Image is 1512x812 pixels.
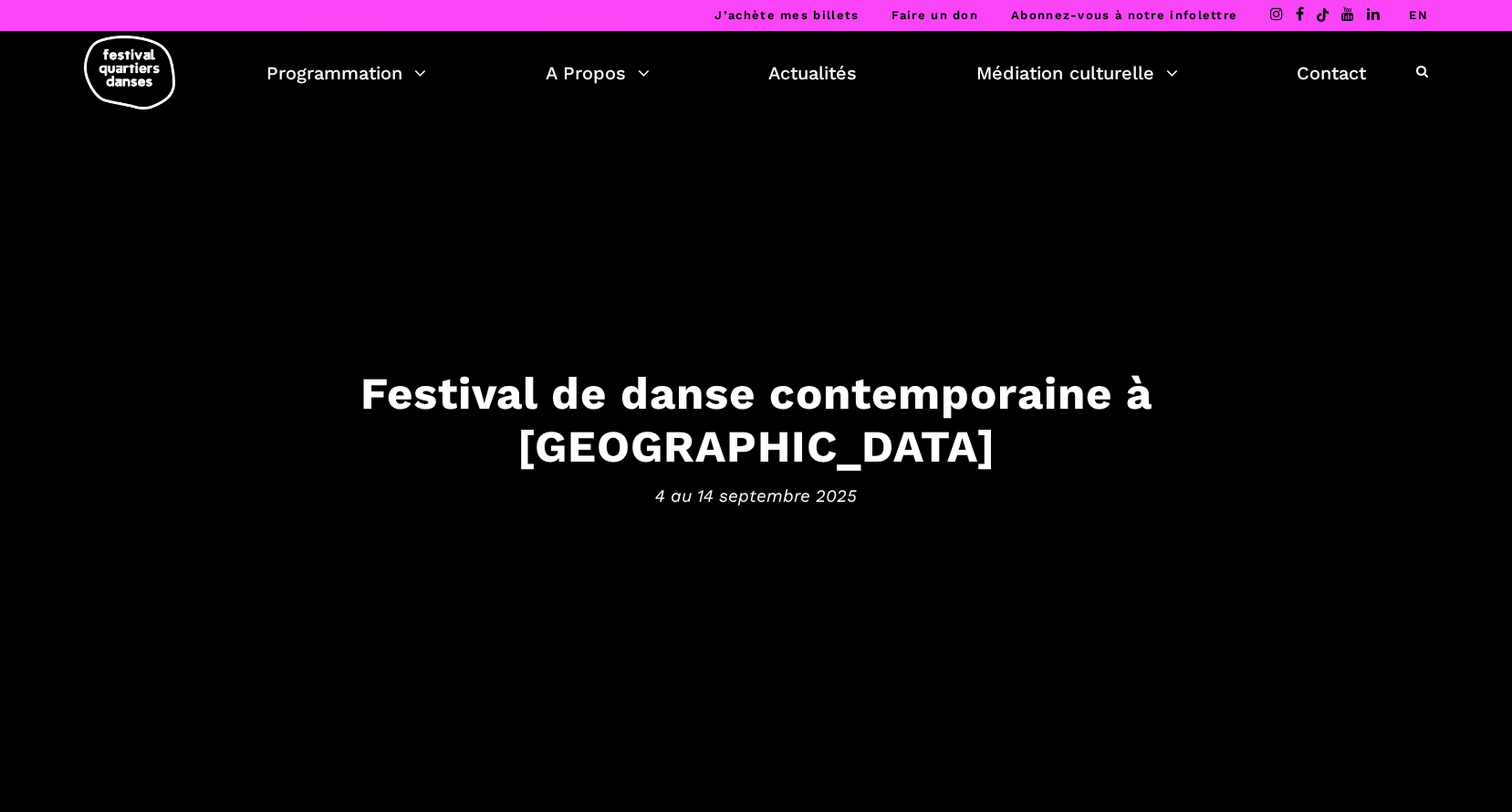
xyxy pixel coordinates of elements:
a: Faire un don [892,8,978,22]
a: Actualités [768,57,857,88]
a: A Propos [546,57,650,88]
a: EN [1409,8,1428,22]
a: Abonnez-vous à notre infolettre [1011,8,1237,22]
img: logo-fqd-med [84,36,175,109]
a: J’achète mes billets [714,8,859,22]
a: Médiation culturelle [976,57,1178,88]
a: Programmation [266,57,426,88]
span: 4 au 14 septembre 2025 [191,483,1322,510]
h3: Festival de danse contemporaine à [GEOGRAPHIC_DATA] [191,366,1322,474]
a: Contact [1297,57,1366,88]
